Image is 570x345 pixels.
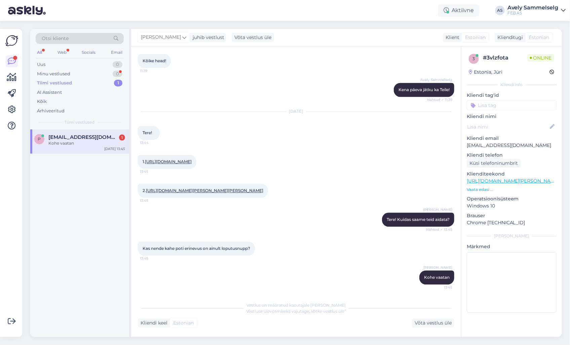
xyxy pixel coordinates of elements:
[37,108,65,114] div: Arhiveeritud
[146,188,263,193] a: [URL][DOMAIN_NAME][PERSON_NAME][PERSON_NAME]
[426,227,452,232] span: Nähtud ✓ 13:45
[143,59,166,64] span: Kõike head!
[467,159,521,168] div: Küsi telefoninumbrit
[467,243,557,250] p: Märkmed
[495,34,523,41] div: Klienditugi
[113,71,122,77] div: 0
[140,141,165,146] span: 13:44
[143,188,263,193] span: 2.
[246,309,346,314] span: Vestluse ülevõtmiseks vajutage
[42,35,69,42] span: Otsi kliente
[527,54,555,62] span: Online
[246,303,346,308] span: Vestlus on määratud kasutajale [PERSON_NAME]
[507,10,559,16] div: FEB AS
[467,233,557,239] div: [PERSON_NAME]
[467,123,549,130] input: Lisa nimi
[38,137,41,142] span: p
[467,202,557,209] p: Windows 10
[37,80,72,86] div: Tiimi vestlused
[104,146,125,151] div: [DATE] 13:45
[145,159,192,164] a: [URL][DOMAIN_NAME]
[173,319,194,327] span: Estonian
[37,71,70,77] div: Minu vestlused
[37,98,47,105] div: Kõik
[36,48,43,57] div: All
[473,56,475,61] span: 3
[467,212,557,219] p: Brauser
[65,119,95,125] span: Tiimi vestlused
[309,309,346,314] i: „Võtke vestlus üle”
[467,195,557,202] p: Operatsioonisüsteem
[80,48,97,57] div: Socials
[5,34,18,47] img: Askly Logo
[507,5,566,16] a: Avely SammelselgFEB AS
[467,135,557,142] p: Kliendi email
[140,198,165,203] span: 13:45
[423,265,452,270] span: [PERSON_NAME]
[412,318,454,328] div: Võta vestlus üle
[495,6,505,15] div: AS
[143,159,192,164] span: 1.
[141,34,181,41] span: [PERSON_NAME]
[140,69,165,74] span: 11:39
[119,135,125,141] div: 1
[48,140,125,146] div: Kohe vaatan
[56,48,68,57] div: Web
[427,285,452,290] span: 13:45
[465,34,486,41] span: Estonian
[424,275,450,280] span: Kohe vaatan
[467,187,557,193] p: Vaata edasi ...
[438,4,479,16] div: Aktiivne
[190,34,224,41] div: juhib vestlust
[113,61,122,68] div: 0
[467,152,557,159] p: Kliendi telefon
[467,92,557,99] p: Kliendi tag'id
[467,219,557,226] p: Chrome [TECHNICAL_ID]
[138,319,167,327] div: Kliendi keel
[143,130,152,136] span: Tere!
[387,217,450,222] span: Tere! Kuidas saame teid aidata?
[398,87,450,92] span: Kena päeva jätku ka Teile!
[467,142,557,149] p: [EMAIL_ADDRESS][DOMAIN_NAME]
[423,207,452,213] span: [PERSON_NAME]
[138,109,454,115] div: [DATE]
[37,89,62,96] div: AI Assistent
[469,69,502,76] div: Estonia, Jüri
[110,48,124,57] div: Email
[529,34,549,41] span: Estonian
[140,169,165,175] span: 13:45
[420,78,452,83] span: Avely Sammelselg
[143,246,250,251] span: Kas nende kahe poti erinevus on ainult loputusnupp?
[443,34,459,41] div: Klient
[114,80,122,86] div: 1
[37,61,45,68] div: Uus
[427,98,452,103] span: Nähtud ✓ 11:39
[483,54,527,62] div: # 3vlzfota
[467,113,557,120] p: Kliendi nimi
[48,134,118,140] span: pentcathy@gmail.com
[467,170,557,178] p: Klienditeekond
[232,33,274,42] div: Võta vestlus üle
[467,100,557,110] input: Lisa tag
[467,82,557,88] div: Kliendi info
[140,256,165,261] span: 13:45
[507,5,559,10] div: Avely Sammelselg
